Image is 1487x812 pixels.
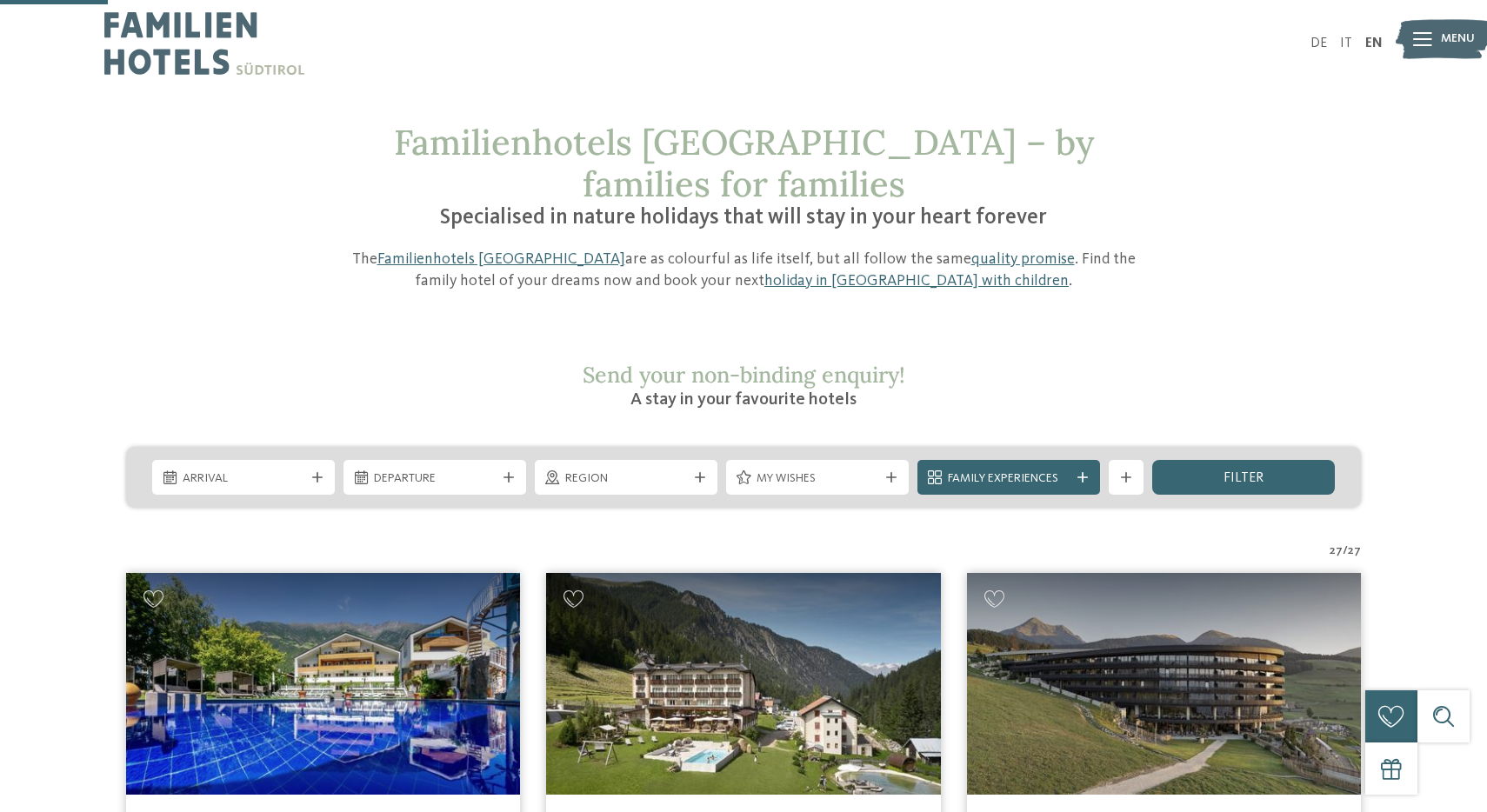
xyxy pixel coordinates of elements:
span: Arrival [183,470,304,488]
a: DE [1310,37,1327,50]
span: A stay in your favourite hotels [630,391,857,409]
a: EN [1365,37,1383,50]
span: Familienhotels [GEOGRAPHIC_DATA] – by families for families [394,120,1094,206]
span: 27 [1348,542,1361,560]
span: filter [1224,471,1264,485]
p: The are as colourful as life itself, but all follow the same . Find the family hotel of your drea... [330,249,1157,292]
a: quality promise [971,251,1075,267]
a: Familienhotels [GEOGRAPHIC_DATA] [377,251,625,267]
span: Region [565,470,687,488]
span: / [1343,542,1348,560]
span: Specialised in nature holidays that will stay in your heart forever [440,207,1047,229]
img: Familien Wellness Residence Tyrol **** [126,573,520,795]
span: Send your non-binding enquiry! [583,361,905,389]
span: Departure [374,470,496,488]
a: holiday in [GEOGRAPHIC_DATA] with children [764,273,1069,289]
span: 27 [1330,542,1343,560]
span: Menu [1441,30,1475,48]
span: My wishes [757,470,878,488]
img: Looking for family hotels? Find the best ones here! [967,573,1361,795]
a: IT [1340,37,1352,50]
span: Family Experiences [948,470,1070,488]
img: Looking for family hotels? Find the best ones here! [546,573,940,795]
